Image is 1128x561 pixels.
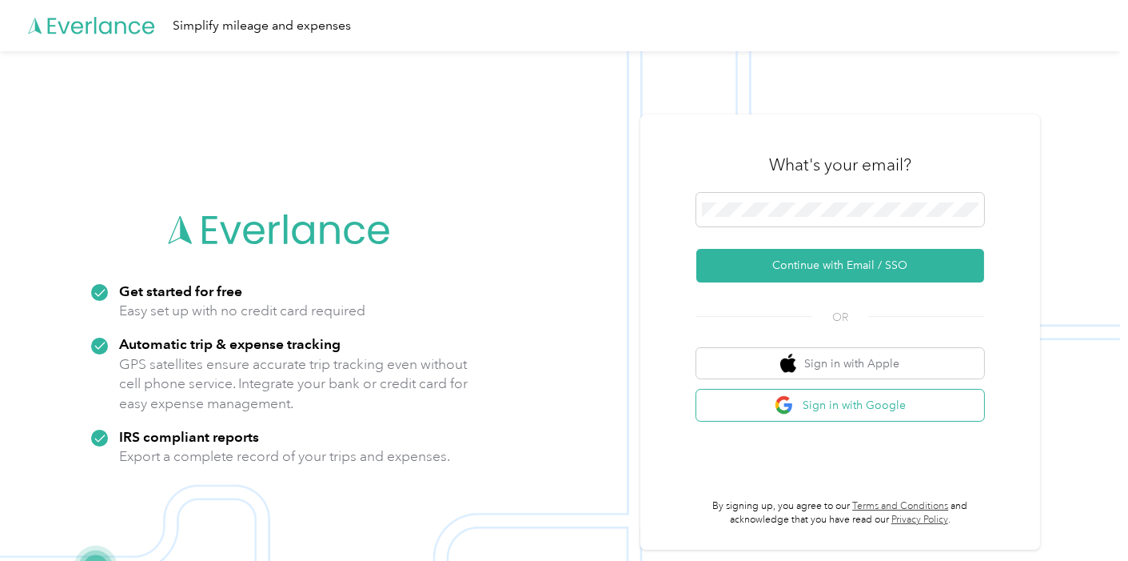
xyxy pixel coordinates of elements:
[780,354,796,374] img: apple logo
[696,249,984,283] button: Continue with Email / SSO
[119,283,242,299] strong: Get started for free
[852,500,948,512] a: Terms and Conditions
[696,390,984,421] button: google logoSign in with Google
[696,499,984,527] p: By signing up, you agree to our and acknowledge that you have read our .
[891,514,948,526] a: Privacy Policy
[119,355,468,414] p: GPS satellites ensure accurate trip tracking even without cell phone service. Integrate your bank...
[812,309,868,326] span: OR
[119,335,341,352] strong: Automatic trip & expense tracking
[173,16,351,36] div: Simplify mileage and expenses
[119,428,259,445] strong: IRS compliant reports
[119,301,365,321] p: Easy set up with no credit card required
[769,154,911,176] h3: What's your email?
[119,447,450,467] p: Export a complete record of your trips and expenses.
[696,348,984,379] button: apple logoSign in with Apple
[775,395,795,415] img: google logo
